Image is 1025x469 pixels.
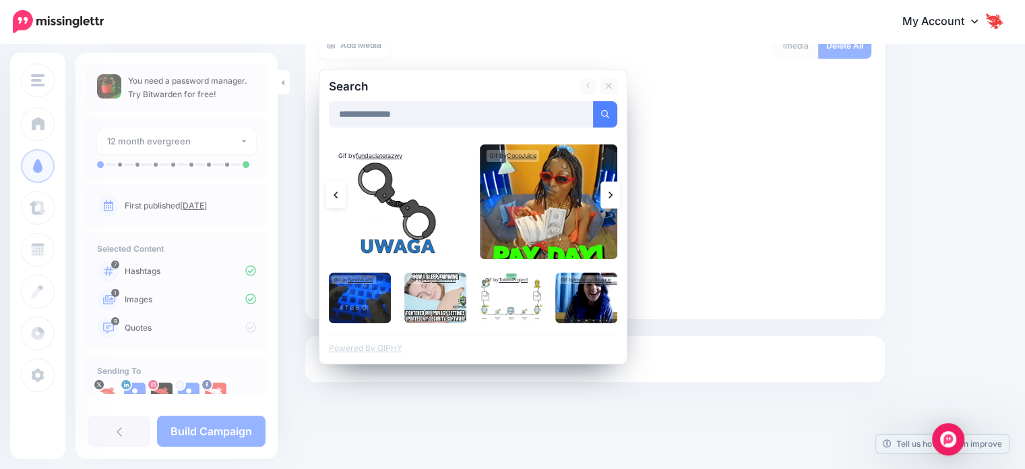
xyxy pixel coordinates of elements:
[348,277,373,283] a: SandiaLabs
[243,161,249,168] li: A post will be sent on day 365
[97,74,121,99] img: ed208dfafa0750ddd21271ee3dbe4ca9_thumb.jpg
[404,273,466,323] img: Sleepy Security GIF by DEFEND Nonprofit
[125,294,256,306] p: Images
[574,277,611,283] a: thebaristaleague
[480,273,542,323] img: App Message GIF by Totem Project
[480,144,617,259] img: Bag Secured Make It Rain GIF by CocoJuice
[111,289,119,297] span: 1
[336,150,405,162] div: Gif by
[329,81,368,92] h2: Search
[555,273,617,323] img: Coffee Competition GIF by The Barista League
[97,383,119,404] img: I-HudfTB-88570.jpg
[329,273,391,323] img: cyber GIF by Sandia National Labs
[487,150,539,162] div: Gif by
[772,32,819,59] div: media
[151,383,173,404] img: 101078149_602926993907858_1811568839826079744_n-bsa153255.jpg
[332,275,376,284] div: Gif by
[876,435,1009,453] a: Tell us how we can improve
[97,128,256,155] button: 12 month evergreen
[125,200,256,212] p: First published
[225,163,229,167] li: A post will be sent on day 270
[189,163,193,167] li: A post will be sent on day 90
[125,265,256,277] p: Hashtags
[782,40,785,51] span: 1
[483,275,530,284] div: Gif by
[818,32,871,59] a: Delete All
[97,366,256,376] h4: Sending To
[111,317,119,325] span: 9
[118,163,122,167] li: A post will be sent on day 3
[97,244,256,254] h4: Selected Content
[319,32,390,59] a: Add Media
[407,275,458,284] div: Gif by
[932,423,964,456] div: Open Intercom Messenger
[423,277,456,283] a: HelpUsDefend
[125,322,256,334] p: Quotes
[135,163,139,167] li: A post will be sent on day 7
[507,152,536,159] a: CocoJuice
[207,163,211,167] li: A post will be sent on day 180
[329,144,466,259] img: Police Help GIF by Fundacja Teraz Wy
[97,161,104,168] li: A post will be sent on day 0
[124,383,146,404] img: user_default_image.png
[128,74,256,101] p: You need a password manager. Try Bitwarden for free!
[558,275,614,284] div: Gif by
[154,163,158,167] li: A post will be sent on day 14
[180,200,207,211] a: [DATE]
[178,383,199,404] img: user_default_image.png
[205,383,226,404] img: 305288661_478982434240051_7699089408051446028_n-bsa154650.png
[31,74,44,86] img: menu.png
[111,260,119,269] span: 7
[356,152,402,159] a: fundacjaterazwy
[499,277,528,283] a: TotemProject
[13,10,104,33] img: Missinglettr
[889,5,1005,38] a: My Account
[171,163,175,167] li: A post will be sent on day 30
[329,343,402,353] a: Powered By GIPHY
[107,134,240,149] div: 12 month evergreen
[319,347,871,382] a: Select Quotes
